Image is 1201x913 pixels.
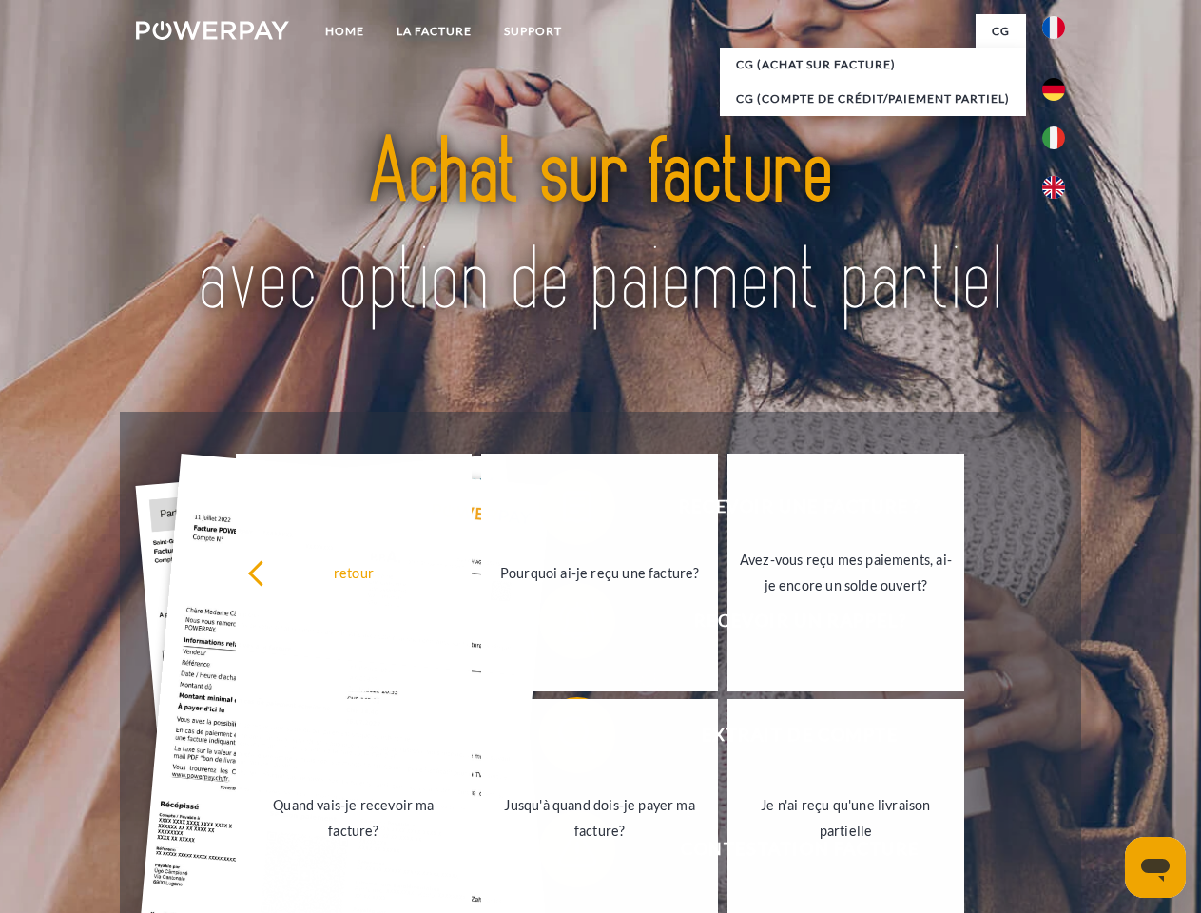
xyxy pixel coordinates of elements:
div: Quand vais-je recevoir ma facture? [247,792,461,844]
div: Avez-vous reçu mes paiements, ai-je encore un solde ouvert? [739,547,953,598]
div: Je n'ai reçu qu'une livraison partielle [739,792,953,844]
div: Pourquoi ai-je reçu une facture? [493,559,707,585]
img: en [1042,176,1065,199]
img: logo-powerpay-white.svg [136,21,289,40]
iframe: Bouton de lancement de la fenêtre de messagerie [1125,837,1186,898]
img: fr [1042,16,1065,39]
a: CG [976,14,1026,49]
a: CG (achat sur facture) [720,48,1026,82]
img: de [1042,78,1065,101]
a: Home [309,14,380,49]
img: it [1042,126,1065,149]
div: Jusqu'à quand dois-je payer ma facture? [493,792,707,844]
a: Support [488,14,578,49]
a: Avez-vous reçu mes paiements, ai-je encore un solde ouvert? [727,454,964,691]
div: retour [247,559,461,585]
img: title-powerpay_fr.svg [182,91,1019,364]
a: LA FACTURE [380,14,488,49]
a: CG (Compte de crédit/paiement partiel) [720,82,1026,116]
